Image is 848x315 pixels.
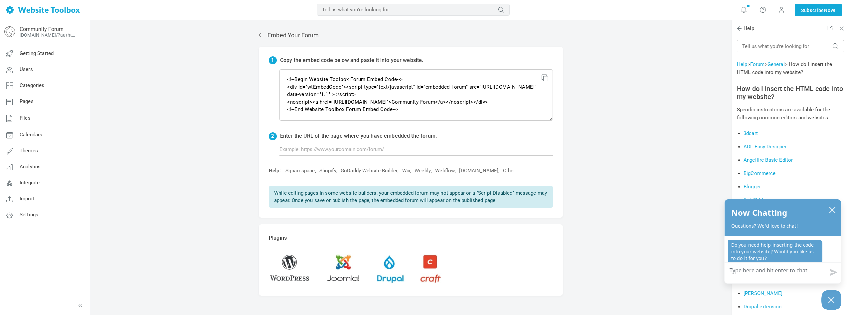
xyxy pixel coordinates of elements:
[319,167,336,174] a: Shopify
[744,304,781,310] a: Drupal extension
[20,115,31,121] span: Files
[4,26,15,37] img: globe-icon.png
[20,82,45,88] span: Categories
[20,66,33,72] span: Users
[744,184,761,190] a: Blogger
[731,206,787,219] h2: Now Chatting
[279,69,553,121] textarea: <!--Begin Website Toolbox Forum Embed Code--> <div id="wtEmbedCode"><script type="text/javascript...
[744,157,793,163] a: Angelfire Basic Editor
[317,4,510,16] input: Tell us what you're looking for
[20,212,38,218] span: Settings
[280,132,437,140] p: Enter the URL of the page where you have embedded the forum.
[341,167,398,174] a: GoDaddy Website Builder
[767,61,785,67] a: General
[269,186,553,208] p: While editing pages in some website builders, your embedded forum may not appear or a "Script Dis...
[279,143,553,156] input: Example: https://www.yourdomain.com/forum/
[20,164,41,170] span: Analytics
[269,168,281,174] span: Help:
[20,180,40,186] span: Integrate
[737,85,844,101] h2: How do I insert the HTML code into my website?
[435,167,455,174] a: Webflow
[725,236,841,266] div: chat
[503,167,515,174] a: Other
[737,40,844,52] input: Tell us what you're looking for
[20,26,64,32] a: Community Forum
[737,61,748,67] a: Help
[827,205,838,214] button: close chatbox
[415,167,431,174] a: Weebly
[750,61,765,67] a: Forum
[280,57,424,64] p: Copy the embed code below and paste it into your website.
[20,148,38,154] span: Themes
[744,144,787,150] a: AOL Easy Designer
[20,196,35,202] span: Import
[728,240,822,264] p: Do you need help inserting the code into your website? Would you like us to do it for you?
[736,25,743,32] span: Back
[285,167,315,174] a: Squarespace
[459,167,498,174] a: [DOMAIN_NAME]
[744,170,776,176] a: BigCommerce
[269,56,277,64] span: 1
[821,290,841,310] button: Close Chatbox
[269,132,277,140] span: 2
[258,32,564,39] h2: Embed Your Forum
[824,265,841,280] button: Send message
[269,234,553,242] p: Plugins
[20,98,34,104] span: Pages
[795,4,842,16] a: SubscribeNow!
[744,197,763,203] a: BoldGrid
[737,61,832,75] span: > > > How do I insert the HTML code into my website?
[265,167,553,174] div: , , , , , , ,
[402,167,410,174] a: Wix
[737,25,754,32] span: Help
[744,290,782,296] a: [PERSON_NAME]
[20,132,42,138] span: Calendars
[731,223,834,229] p: Questions? We'd love to chat!
[824,7,836,14] span: Now!
[20,50,54,56] span: Getting Started
[744,130,758,136] a: 3dcart
[724,199,841,284] div: olark chatbox
[20,32,78,38] a: [DOMAIN_NAME]/?authtoken=5810c013606495cdba04501ae066cc7e&rememberMe=1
